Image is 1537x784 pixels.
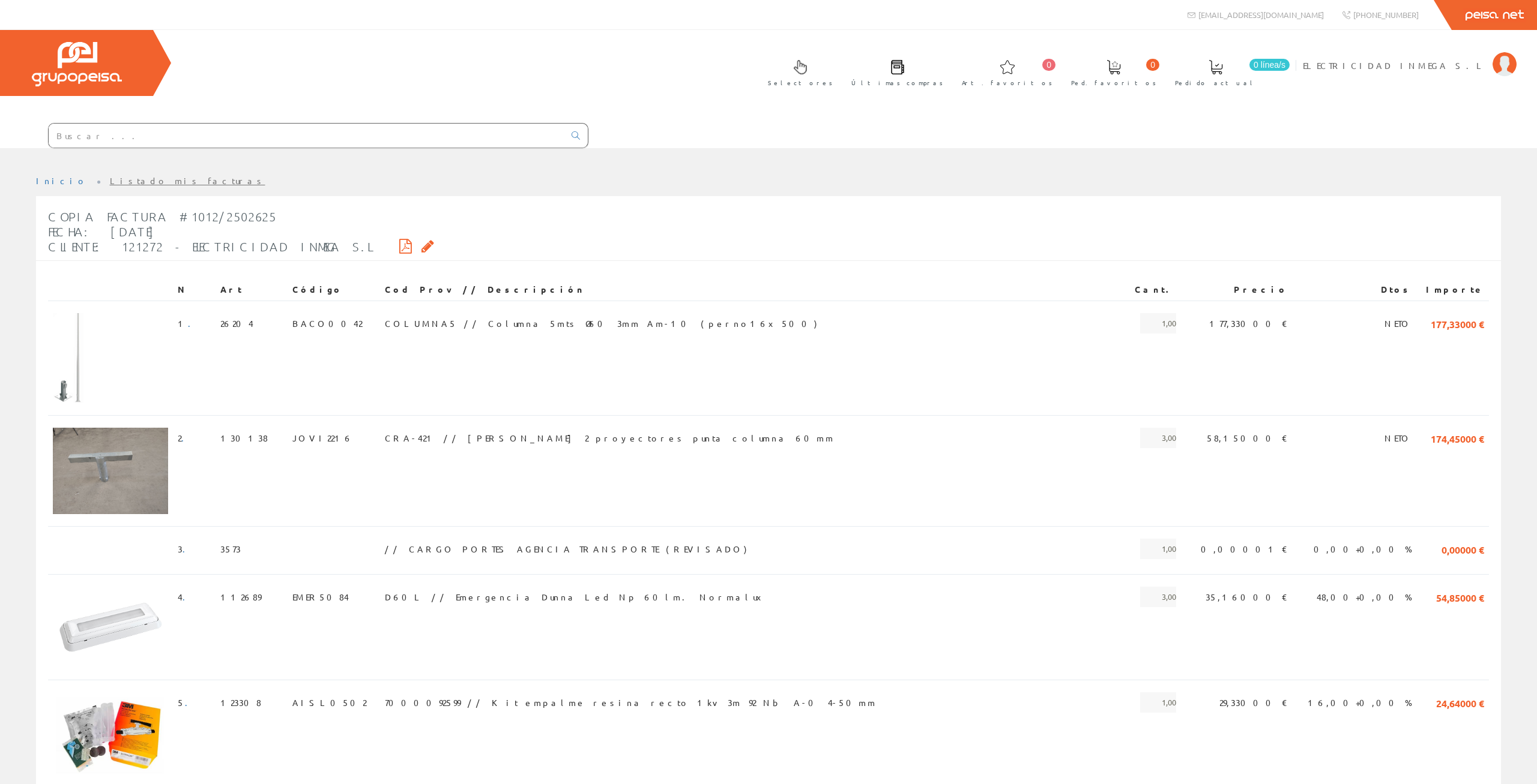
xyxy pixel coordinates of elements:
[292,313,362,334] span: BACO0042
[1436,692,1484,713] span: 24,64000 €
[53,428,168,514] img: Foto artículo (192x144)
[1140,539,1176,559] span: 1,00
[53,587,168,668] img: Foto artículo (192x135.46566321731)
[178,313,198,334] span: 1
[1198,10,1324,20] span: [EMAIL_ADDRESS][DOMAIN_NAME]
[385,692,877,713] span: 7000092599 // Kit empalme resina recto 1kv 3m 92 Nb A-0 4-50mm
[1385,313,1412,334] span: NETO
[1181,279,1293,301] th: Precio
[292,428,353,448] span: JOVI2216
[32,42,122,86] img: Grupo Peisa
[1175,77,1257,89] span: Pedido actual
[1126,279,1181,301] th: Cant.
[181,432,192,443] a: .
[756,50,839,94] a: Selectores
[220,692,261,713] span: 123308
[1303,50,1517,61] a: ELECTRICIDAD INMEGA S.L
[48,209,370,254] span: Copia Factura #1012/2502625 Fecha: [DATE] Cliente: 121272 - ELECTRICIDAD INMEGA S.L
[292,587,349,607] span: EMER5084
[1353,10,1419,20] span: [PHONE_NUMBER]
[216,279,288,301] th: Art
[1207,428,1288,448] span: 58,15000 €
[53,313,83,403] img: Foto artículo (51.240875912409x150)
[183,591,193,602] a: .
[1385,428,1412,448] span: NETO
[185,697,195,708] a: .
[1140,587,1176,607] span: 3,00
[1417,279,1489,301] th: Importe
[1140,428,1176,448] span: 3,00
[53,692,168,779] img: Foto artículo (192x144.71111111111)
[1209,313,1288,334] span: 177,33000 €
[1442,539,1484,559] span: 0,00000 €
[220,428,268,448] span: 130138
[399,242,412,250] i: Descargar PDF
[183,543,193,554] a: .
[1042,59,1055,71] span: 0
[220,313,253,334] span: 26204
[385,587,770,607] span: D60L // Emergencia Dunna Led Np 60lm. Normalux
[292,692,366,713] span: AISL0502
[110,175,265,186] a: Listado mis facturas
[1314,539,1412,559] span: 0,00+0,00 %
[962,77,1052,89] span: Art. favoritos
[1303,59,1487,71] span: ELECTRICIDAD INMEGA S.L
[1431,428,1484,448] span: 174,45000 €
[1249,59,1290,71] span: 0 línea/s
[178,428,192,448] span: 2
[839,50,949,94] a: Últimas compras
[1140,313,1176,334] span: 1,00
[1431,313,1484,334] span: 177,33000 €
[421,242,434,250] i: Solicitar por email copia de la factura
[36,175,87,186] a: Inicio
[768,77,833,89] span: Selectores
[851,77,943,89] span: Últimas compras
[178,539,193,559] span: 3
[380,279,1126,301] th: Cod Prov // Descripción
[1146,59,1159,71] span: 0
[1219,692,1288,713] span: 29,33000 €
[385,539,747,559] span: // CARGO PORTES AGENCIA TRANSPORTE (REVISADO)
[1317,587,1412,607] span: 48,00+0,00 %
[1293,279,1417,301] th: Dtos
[188,318,198,329] a: .
[220,539,241,559] span: 3573
[1436,587,1484,607] span: 54,85000 €
[178,692,195,713] span: 5
[385,313,817,334] span: COLUMNA5 // Columna 5mts Ø60 3mm Am-10 (perno16x500)
[1201,539,1288,559] span: 0,00001 €
[288,279,379,301] th: Código
[1071,77,1156,89] span: Ped. favoritos
[49,124,564,148] input: Buscar ...
[1206,587,1288,607] span: 35,16000 €
[178,587,193,607] span: 4
[173,279,216,301] th: N
[1140,692,1176,713] span: 1,00
[385,428,835,448] span: CRA-421 // [PERSON_NAME] 2 proyectores punta columna 60mm
[220,587,261,607] span: 112689
[1308,692,1412,713] span: 16,00+0,00 %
